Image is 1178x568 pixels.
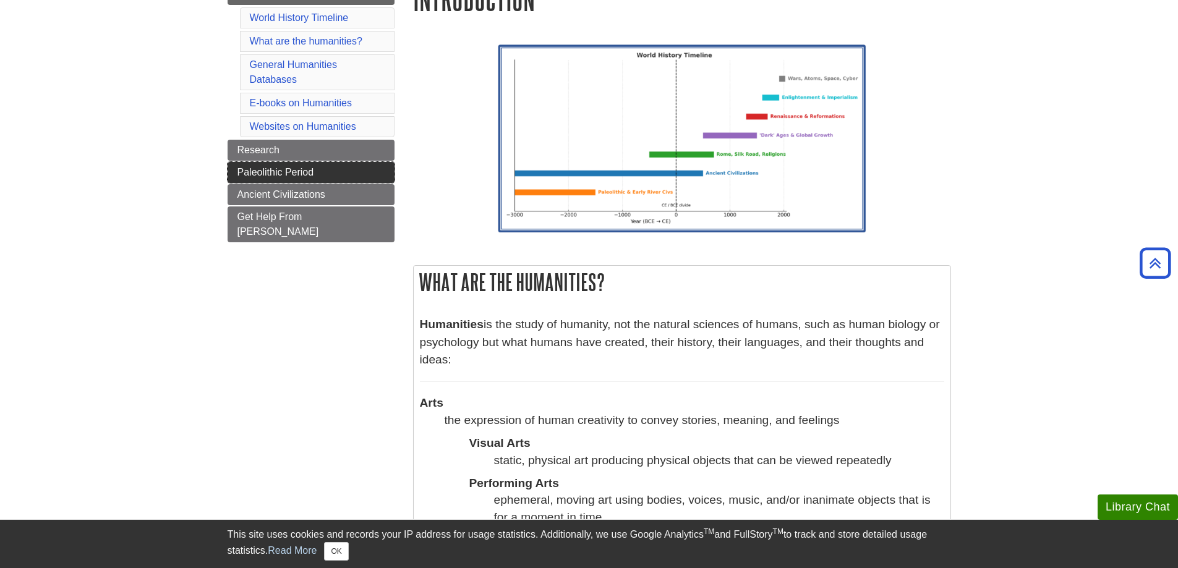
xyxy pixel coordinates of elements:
[1098,494,1178,520] button: Library Chat
[469,434,944,451] dt: Visual Arts
[250,12,349,23] a: World History Timeline
[228,140,395,161] a: Research
[237,145,280,155] span: Research
[1135,255,1175,271] a: Back to Top
[494,491,944,525] dd: ephemeral, moving art using bodies, voices, music, and/or inanimate objects that is for a moment ...
[420,316,944,369] p: is the study of humanity, not the natural sciences of humans, such as human biology or psychology...
[228,206,395,242] a: Get Help From [PERSON_NAME]
[237,189,325,200] span: Ancient Civilizations
[228,527,951,561] div: This site uses cookies and records your IP address for usage statistics. Additionally, we use Goo...
[268,545,317,556] a: Read More
[250,121,356,132] a: Websites on Humanities
[324,542,348,561] button: Close
[469,475,944,491] dt: Performing Arts
[445,412,944,526] dd: the expression of human creativity to convey stories, meaning, and feelings
[250,98,352,108] a: E-books on Humanities
[773,527,783,536] sup: TM
[228,162,395,183] a: Paleolithic Period
[228,184,395,205] a: Ancient Civilizations
[494,452,944,468] dd: static, physical art producing physical objects that can be viewed repeatedly
[414,266,950,299] h2: What are the humanities?
[420,318,484,331] strong: Humanities
[237,167,314,177] span: Paleolithic Period
[704,527,714,536] sup: TM
[250,36,362,46] a: What are the humanities?
[237,211,319,237] span: Get Help From [PERSON_NAME]
[420,394,944,411] dt: Arts
[250,59,337,85] a: General Humanities Databases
